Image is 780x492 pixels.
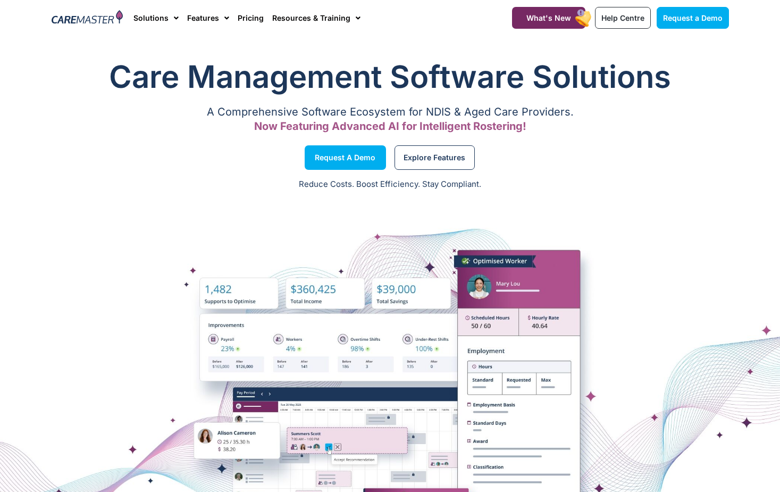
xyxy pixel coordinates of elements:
a: Help Centre [595,7,651,29]
h1: Care Management Software Solutions [52,55,729,98]
a: Explore Features [395,145,475,170]
span: Help Centre [601,13,644,22]
span: Now Featuring Advanced AI for Intelligent Rostering! [254,120,526,133]
span: Request a Demo [663,13,723,22]
a: What's New [512,7,585,29]
img: CareMaster Logo [52,10,123,26]
span: Explore Features [404,155,465,160]
a: Request a Demo [657,7,729,29]
p: Reduce Costs. Boost Efficiency. Stay Compliant. [6,178,774,191]
span: Request a Demo [315,155,375,160]
span: What's New [526,13,571,22]
a: Request a Demo [305,145,386,170]
p: A Comprehensive Software Ecosystem for NDIS & Aged Care Providers. [52,109,729,116]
